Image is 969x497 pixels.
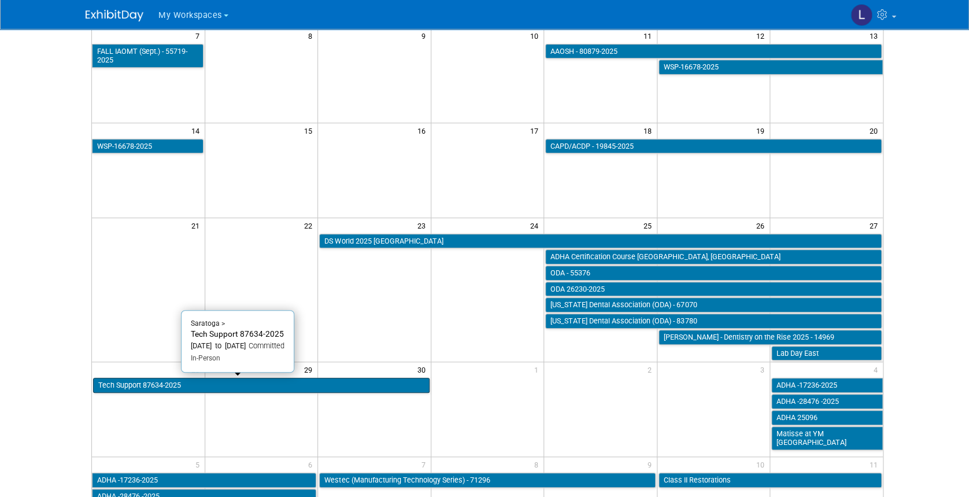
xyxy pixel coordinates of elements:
a: ADHA -17236-2025 [771,378,883,393]
a: [PERSON_NAME] - Dentistry on the Rise 2025 - 14969 [659,330,882,345]
span: 26 [755,218,770,233]
div: [DATE] to [DATE] [191,341,284,351]
span: 15 [303,123,317,138]
span: 13 [868,28,883,43]
span: 7 [420,457,431,472]
a: ADHA -17236-2025 [92,473,316,488]
span: 23 [416,218,431,233]
a: Westec (Manufacturing Technology Series) - 71296 [319,473,655,488]
a: [US_STATE] Dental Association (ODA) - 83780 [545,314,882,329]
span: 20 [868,123,883,138]
span: 21 [190,218,205,233]
span: Tech Support 87634-2025 [191,329,284,338]
span: 25 [642,218,657,233]
a: ADHA 25096 [771,410,883,425]
a: [US_STATE] Dental Association (ODA) - 67070 [545,297,882,312]
a: DS World 2025 [GEOGRAPHIC_DATA] [319,234,882,249]
span: 9 [420,28,431,43]
span: 8 [533,457,543,472]
span: 1 [533,362,543,377]
a: FALL IAOMT (Sept.) - 55719-2025 [92,44,204,68]
span: 30 [416,362,431,377]
a: ADHA Certification Course [GEOGRAPHIC_DATA], [GEOGRAPHIC_DATA] [545,249,882,264]
span: 3 [759,362,770,377]
a: WSP-16678-2025 [659,60,883,75]
span: 17 [529,123,543,138]
span: 16 [416,123,431,138]
a: WSP-16678-2025 [92,139,204,154]
a: ODA - 55376 [545,266,882,281]
span: 12 [755,28,770,43]
a: ADHA -28476 -2025 [771,394,883,409]
span: 24 [529,218,543,233]
span: 7 [194,28,205,43]
a: ODA 26230-2025 [545,282,882,297]
span: Committed [246,341,284,350]
a: Matisse at YM [GEOGRAPHIC_DATA] [771,426,883,450]
span: 27 [868,218,883,233]
span: 6 [307,457,317,472]
span: 11 [642,28,657,43]
span: My Workspaces [158,10,222,20]
span: 22 [303,218,317,233]
span: 4 [872,362,883,377]
span: 10 [755,457,770,472]
a: Lab Day East [771,346,882,361]
span: 29 [303,362,317,377]
span: 10 [529,28,543,43]
span: 2 [646,362,657,377]
img: ExhibitDay [86,10,143,21]
div: In-Person [191,351,284,363]
span: 8 [307,28,317,43]
span: 11 [868,457,883,472]
span: 9 [646,457,657,472]
div: Saratoga > [191,319,284,329]
span: 5 [194,457,205,472]
span: 14 [190,123,205,138]
a: Class II Restorations [659,473,882,488]
a: Tech Support 87634-2025 [93,378,430,393]
img: Lori Stewart [850,4,872,26]
span: 18 [642,123,657,138]
a: AAOSH - 80879-2025 [545,44,882,59]
span: 19 [755,123,770,138]
a: CAPD/ACDP - 19845-2025 [545,139,882,154]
